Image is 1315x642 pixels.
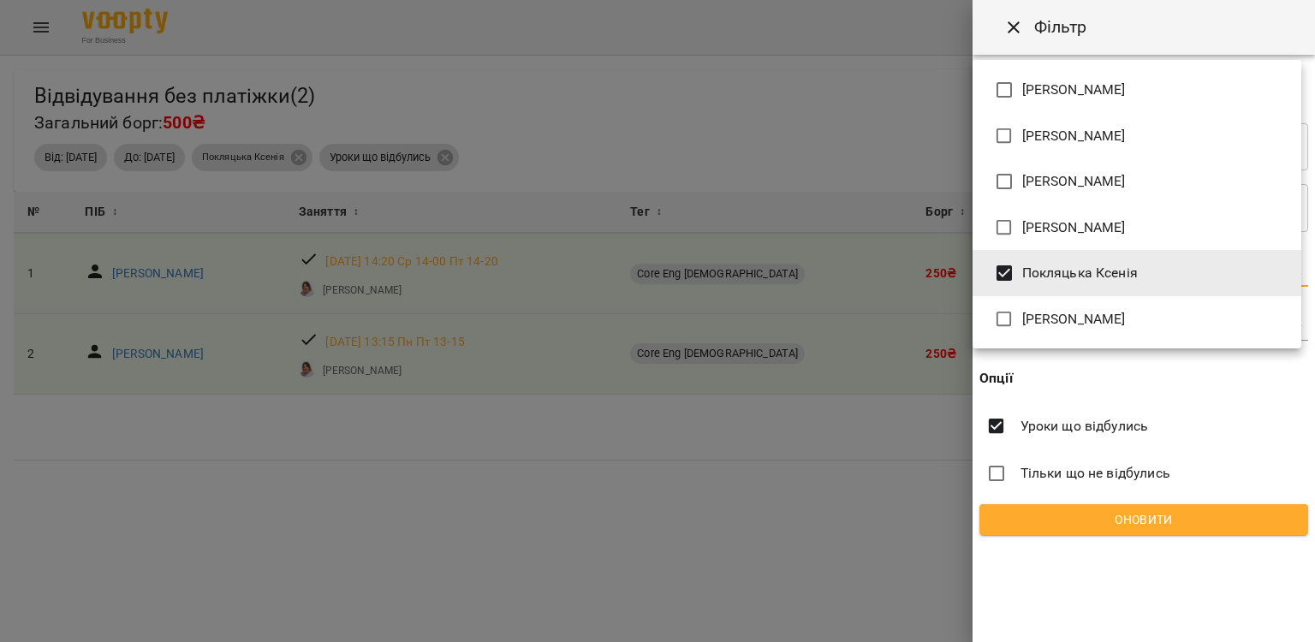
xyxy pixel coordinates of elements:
span: [PERSON_NAME] [1022,171,1126,192]
span: [PERSON_NAME] [1022,126,1126,146]
span: [PERSON_NAME] [1022,217,1126,238]
span: [PERSON_NAME] [1022,309,1126,330]
span: Покляцька Ксенія [1022,263,1138,283]
span: [PERSON_NAME] [1022,80,1126,100]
